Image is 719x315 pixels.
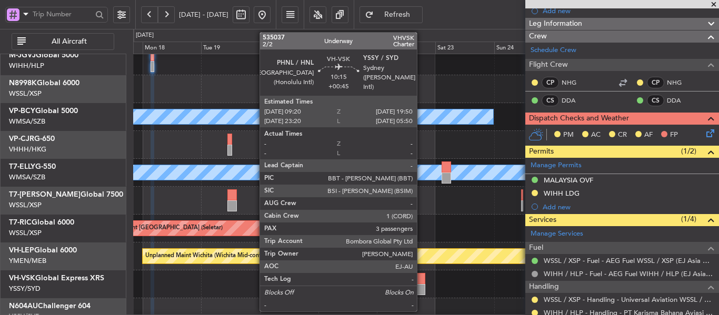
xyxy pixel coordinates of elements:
span: Crew [529,31,547,43]
div: Sun 24 [494,42,553,54]
a: WSSL/XSP [9,228,42,238]
input: Trip Number [33,6,92,22]
span: Flight Crew [529,59,568,71]
a: DDA [667,96,691,105]
span: VP-CJR [9,135,34,143]
div: WIHH LDG [544,189,580,198]
span: VH-VSK [9,275,35,282]
span: Handling [529,281,559,293]
div: Add new [543,202,714,211]
span: AF [644,130,653,140]
div: [DATE] [136,31,154,40]
span: All Aircraft [28,38,111,45]
a: NHG [667,78,691,87]
a: M-JGVJGlobal 5000 [9,52,78,59]
a: Manage Services [531,229,583,239]
a: Schedule Crew [531,45,576,56]
div: CP [542,77,559,88]
span: N8998K [9,79,37,87]
div: Unplanned Maint [GEOGRAPHIC_DATA] (Seletar) [92,220,223,236]
a: N8998KGlobal 6000 [9,79,79,87]
div: CP [647,77,664,88]
div: Wed 20 [260,42,318,54]
span: Leg Information [529,18,582,30]
a: WSSL / XSP - Fuel - AEG Fuel WSSL / XSP (EJ Asia Only) [544,256,714,265]
div: Tue 19 [201,42,259,54]
div: CS [542,95,559,106]
div: Thu 21 [318,42,377,54]
span: CR [618,130,627,140]
span: AC [591,130,601,140]
a: WIHH / HLP - Fuel - AEG Fuel WIHH / HLP (EJ Asia Only) [544,269,714,278]
a: DDA [562,96,585,105]
span: T7-[PERSON_NAME] [9,191,81,198]
a: VH-LEPGlobal 6000 [9,247,77,254]
span: Services [529,214,556,226]
span: FP [670,130,678,140]
span: (1/2) [681,146,696,157]
div: Fri 22 [377,42,435,54]
a: WMSA/SZB [9,117,45,126]
span: M-JGVJ [9,52,36,59]
div: Sat 23 [435,42,494,54]
a: WIHH/HLP [9,61,44,70]
span: N604AU [9,302,38,310]
span: Dispatch Checks and Weather [529,113,629,125]
button: Refresh [359,6,423,23]
a: YSSY/SYD [9,284,41,293]
span: T7-ELLY [9,163,35,170]
span: PM [563,130,574,140]
a: T7-RICGlobal 6000 [9,219,74,226]
div: MALAYSIA OVF [544,176,593,185]
a: WSSL/XSP [9,200,42,210]
div: Unplanned Maint Wichita (Wichita Mid-continent) [145,248,276,264]
span: (1/4) [681,214,696,225]
span: [DATE] - [DATE] [179,10,228,19]
span: Refresh [376,11,419,18]
a: N604AUChallenger 604 [9,302,91,310]
a: T7-ELLYG-550 [9,163,56,170]
a: WSSL/XSP [9,89,42,98]
span: Permits [529,146,554,158]
button: All Aircraft [12,33,114,50]
a: NHG [562,78,585,87]
a: VP-BCYGlobal 5000 [9,107,78,115]
a: Manage Permits [531,160,582,171]
a: WMSA/SZB [9,172,45,182]
span: VP-BCY [9,107,35,115]
a: VHHH/HKG [9,145,46,154]
a: YMEN/MEB [9,256,46,266]
span: Fuel [529,242,543,254]
a: VH-VSKGlobal Express XRS [9,275,104,282]
a: T7-[PERSON_NAME]Global 7500 [9,191,123,198]
div: Add new [543,6,714,15]
a: VP-CJRG-650 [9,135,55,143]
span: VH-LEP [9,247,34,254]
div: CS [647,95,664,106]
span: T7-RIC [9,219,32,226]
div: Mon 18 [143,42,201,54]
a: WSSL / XSP - Handling - Universal Aviation WSSL / XSP [544,295,714,304]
